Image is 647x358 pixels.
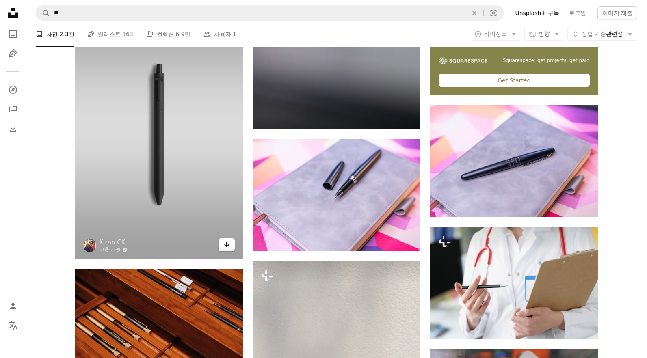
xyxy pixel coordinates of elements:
a: 사진 [5,26,21,42]
a: 일러스트 [5,45,21,62]
a: 컬렉션 6.9만 [146,21,190,47]
span: Squarespace: get projects, get paid [503,57,590,64]
button: 정렬 기준관련성 [567,28,637,41]
img: 서류가 든 클립보드를 손에 들고 볼펜을 손에 들고 있는 의사가 클로즈업. 의료 기록 관리 개념 [430,227,598,339]
button: 시각적 검색 [484,5,503,21]
img: Kiran CK의 프로필로 이동 [83,239,96,252]
img: 테이블 위의 노트북 위에 앉아 있는 펜 [430,105,598,217]
a: 다운로드 [219,238,235,251]
span: 1 [233,30,236,39]
a: 사용자 1 [203,21,236,47]
span: 방향 [539,30,550,37]
img: file-1747939142011-51e5cc87e3c9 [439,57,487,65]
a: 로그인 / 가입 [5,298,21,314]
button: 방향 [524,28,564,41]
button: 메뉴 [5,337,21,353]
a: 고용 가능 [100,246,128,253]
a: 로그인 [564,6,591,19]
a: 일러스트 163 [87,21,133,47]
span: 6.9만 [175,30,190,39]
a: 홈 — Unsplash [5,5,21,23]
a: 테이블 위의 노트북 위에 앉아 있는 펜 [430,157,598,165]
a: 탐색 [5,82,21,98]
button: Unsplash 검색 [36,5,50,21]
a: 그 위에 펜이 달린 노트북 [253,192,420,199]
a: 서류가 든 클립보드를 손에 들고 볼펜을 손에 들고 있는 의사가 클로즈업. 의료 기록 관리 개념 [430,279,598,286]
span: 관련성 [582,30,623,38]
a: 다운로드 내역 [5,121,21,137]
span: 라이선스 [484,30,507,37]
a: 흰색 바탕에 검은 펜 [75,125,243,133]
button: 이미지 제출 [597,6,637,19]
div: Get Started [439,74,589,87]
a: Kiran CK [100,238,128,246]
button: 라이선스 [470,28,521,41]
a: 사람의 그림자가 있는 흰 벽 [253,313,420,321]
a: 금속 조각이있는 나무 테이블 [75,321,243,328]
form: 사이트 전체에서 이미지 찾기 [36,5,504,21]
button: 삭제 [465,5,483,21]
a: Unsplash+ 구독 [510,6,564,19]
a: 컬렉션 [5,101,21,117]
span: 정렬 기준 [582,30,606,37]
button: 언어 [5,317,21,334]
img: 그 위에 펜이 달린 노트북 [253,139,420,251]
span: 163 [122,30,133,39]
